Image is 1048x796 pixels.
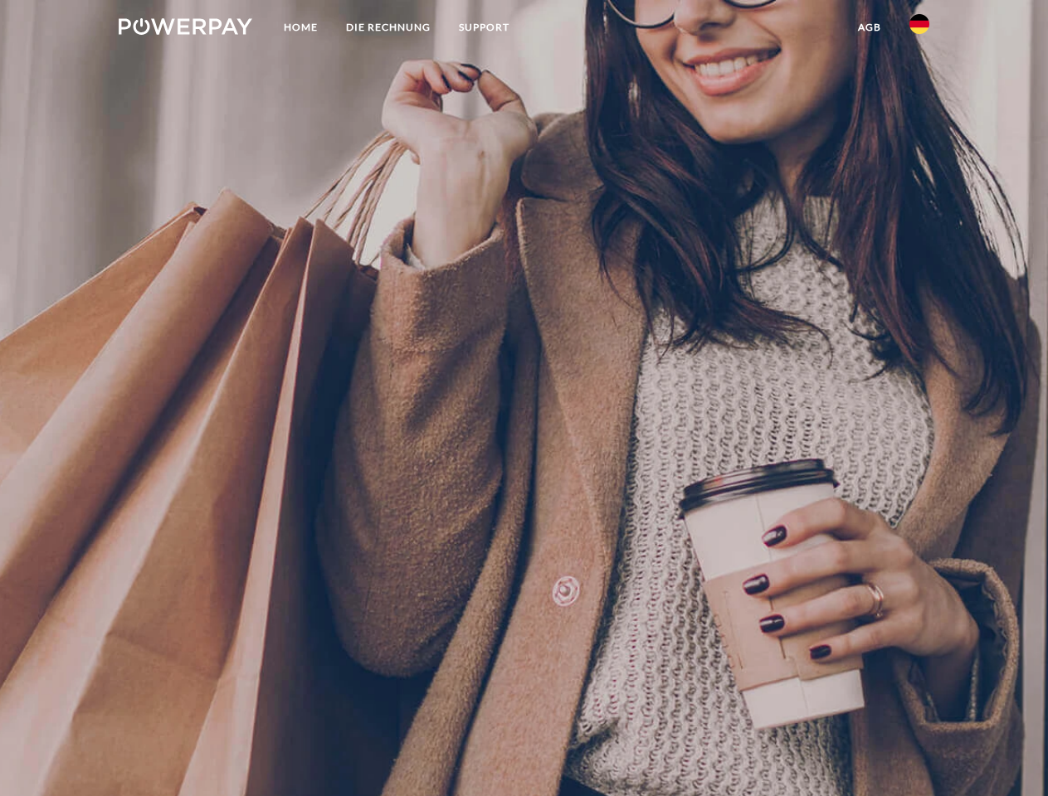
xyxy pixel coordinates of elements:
[332,12,445,42] a: DIE RECHNUNG
[119,18,252,35] img: logo-powerpay-white.svg
[844,12,895,42] a: agb
[270,12,332,42] a: Home
[445,12,524,42] a: SUPPORT
[909,14,929,34] img: de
